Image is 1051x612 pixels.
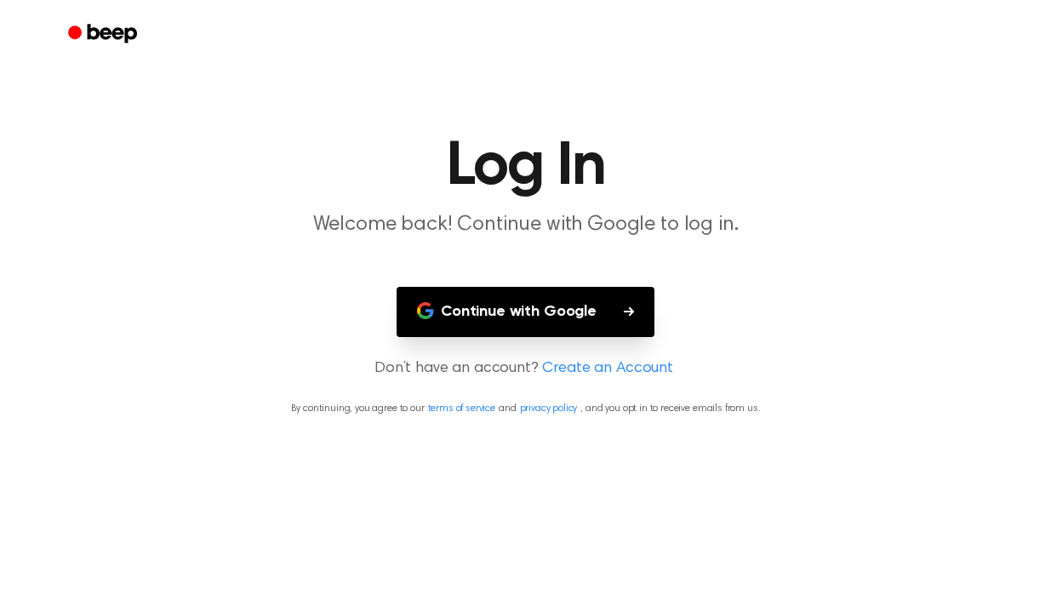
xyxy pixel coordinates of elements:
button: Continue with Google [397,287,654,337]
a: Create an Account [542,357,673,380]
a: terms of service [428,403,495,414]
a: privacy policy [520,403,578,414]
p: Welcome back! Continue with Google to log in. [199,211,853,239]
p: By continuing, you agree to our and , and you opt in to receive emails from us. [20,401,1031,416]
h1: Log In [90,136,962,197]
p: Don’t have an account? [20,357,1031,380]
a: Beep [56,18,152,51]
